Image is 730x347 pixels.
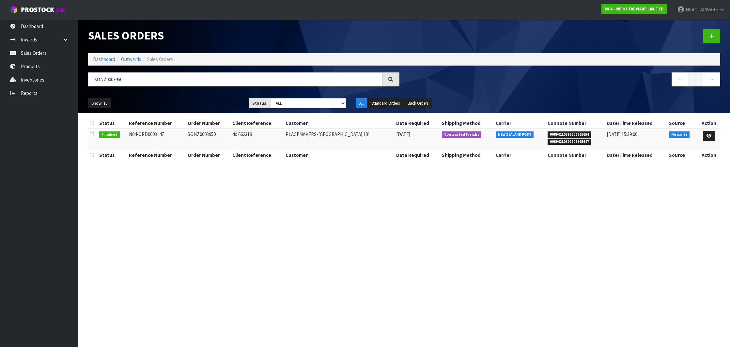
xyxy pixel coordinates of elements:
th: Date/Time Released [605,150,667,160]
td: PLACEMAKERS-[GEOGRAPHIC_DATA] 181 [284,129,395,150]
button: Standard Orders [368,98,403,109]
th: Order Number [186,118,231,128]
button: All [356,98,367,109]
td: N04-ORD0003147 [127,129,186,150]
span: Finalised [99,131,120,138]
th: Date Required [395,118,440,128]
th: Customer [284,118,395,128]
span: Contracted Freight [442,131,481,138]
span: ProStock [21,6,54,14]
th: Client Reference [231,118,284,128]
a: 1 [689,72,703,86]
th: Action [698,150,721,160]
button: Back Orders [404,98,432,109]
span: NEROTAPWARE [686,7,718,13]
span: [DATE] [396,131,410,137]
th: Status [98,150,127,160]
small: WMS [55,7,66,13]
span: Netsuite [669,131,690,138]
th: Action [698,118,721,128]
th: Connote Number [546,150,605,160]
a: Dashboard [93,56,115,62]
nav: Page navigation [409,72,721,88]
strong: N04 - NERO TAPWARE LIMITED [605,6,664,12]
span: 00894210392606665654 [548,131,591,138]
th: Connote Number [546,118,605,128]
th: Shipping Method [440,150,494,160]
a: → [703,72,720,86]
h1: Sales Orders [88,29,399,42]
strong: Status: [252,100,268,106]
th: Status [98,118,127,128]
img: cube-alt.png [10,6,18,14]
td: SONZ0003950 [186,129,231,150]
th: Date/Time Released [605,118,667,128]
span: NEW ZEALAND POST [496,131,534,138]
th: Source [667,118,698,128]
td: ds 662319 [231,129,284,150]
input: Search sales orders [88,72,382,86]
span: Sales Orders [147,56,173,62]
th: Date Required [395,150,440,160]
span: 00894210392606665647 [548,139,591,145]
th: Customer [284,150,395,160]
th: Carrier [494,118,546,128]
button: Show: 10 [88,98,111,109]
th: Reference Number [127,118,186,128]
th: Order Number [186,150,231,160]
th: Shipping Method [440,118,494,128]
a: ← [672,72,689,86]
span: [DATE] 15:39:00 [607,131,637,137]
th: Reference Number [127,150,186,160]
a: Outwards [121,56,141,62]
th: Client Reference [231,150,284,160]
th: Source [667,150,698,160]
th: Carrier [494,150,546,160]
